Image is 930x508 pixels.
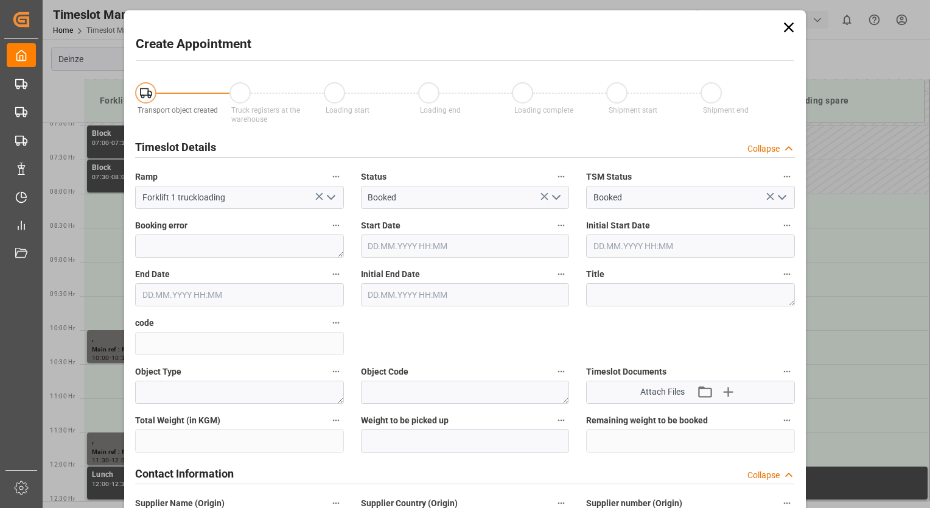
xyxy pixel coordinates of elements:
button: Total Weight (in KGM) [328,412,344,428]
input: DD.MM.YYYY HH:MM [361,235,570,258]
button: open menu [772,188,790,207]
input: Type to search/select [135,186,344,209]
button: Remaining weight to be booked [779,412,795,428]
span: Shipment end [703,106,749,115]
span: Object Type [135,365,181,378]
button: open menu [547,188,565,207]
span: Ramp [135,171,158,183]
span: Loading end [420,106,461,115]
button: Status [553,169,569,185]
span: Initial End Date [361,268,420,281]
h2: Contact Information [135,465,234,482]
button: Timeslot Documents [779,364,795,379]
span: Object Code [361,365,408,378]
span: Attach Files [640,386,685,398]
button: Weight to be picked up [553,412,569,428]
button: code [328,315,344,331]
input: DD.MM.YYYY HH:MM [135,283,344,306]
button: Booking error [328,217,344,233]
span: Initial Start Date [586,219,650,232]
button: Object Code [553,364,569,379]
input: DD.MM.YYYY HH:MM [361,283,570,306]
input: Type to search/select [361,186,570,209]
h2: Timeslot Details [135,139,216,155]
button: Start Date [553,217,569,233]
div: Collapse [747,143,780,155]
span: Timeslot Documents [586,365,666,378]
h2: Create Appointment [136,35,251,54]
button: Ramp [328,169,344,185]
span: Status [361,171,386,183]
span: Shipment start [609,106,657,115]
span: Loading start [326,106,369,115]
button: TSM Status [779,169,795,185]
span: Booking error [135,219,187,232]
button: End Date [328,266,344,282]
span: Loading complete [514,106,573,115]
span: Title [586,268,604,281]
span: Truck registers at the warehouse [231,106,300,124]
button: Initial End Date [553,266,569,282]
button: Object Type [328,364,344,379]
span: Weight to be picked up [361,414,449,427]
div: Collapse [747,469,780,482]
input: DD.MM.YYYY HH:MM [586,235,795,258]
button: Title [779,266,795,282]
span: Start Date [361,219,400,232]
button: open menu [321,188,339,207]
button: Initial Start Date [779,217,795,233]
span: End Date [135,268,170,281]
span: code [135,317,154,330]
span: TSM Status [586,171,632,183]
span: Transport object created [138,106,218,115]
span: Remaining weight to be booked [586,414,708,427]
span: Total Weight (in KGM) [135,414,220,427]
